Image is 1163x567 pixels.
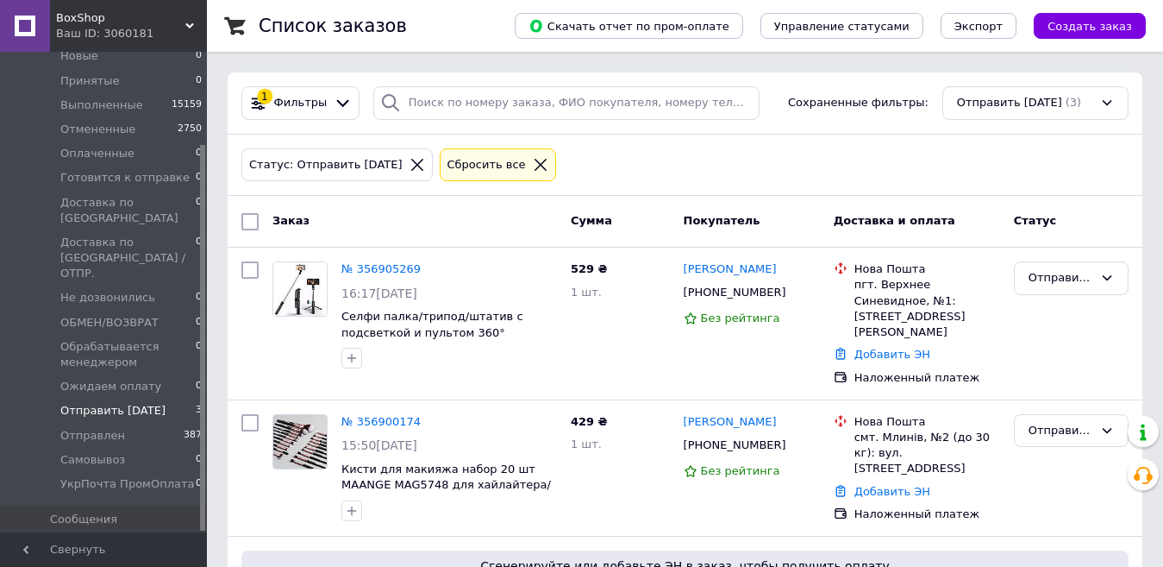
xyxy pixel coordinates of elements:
[788,95,929,111] span: Сохраненные фильтры:
[1047,20,1132,33] span: Создать заказ
[60,122,135,137] span: Отмененные
[854,277,1000,340] div: пгт. Верхнее Синевидное, №1: [STREET_ADDRESS][PERSON_NAME]
[60,428,125,444] span: Отправлен
[954,20,1003,33] span: Экспорт
[60,195,196,226] span: Доставка по [GEOGRAPHIC_DATA]
[196,170,202,186] span: 0
[1066,96,1081,109] span: (3)
[273,262,327,316] img: Фото товару
[571,214,612,227] span: Сумма
[60,403,166,419] span: Отправить [DATE]
[854,370,1000,386] div: Наложенный платеж
[684,214,760,227] span: Покупатель
[1034,13,1146,39] button: Создать заказ
[571,415,608,428] span: 429 ₴
[196,235,202,282] span: 0
[56,26,207,41] div: Ваш ID: 3060181
[56,10,185,26] span: BoxShop
[60,98,143,113] span: Выполненные
[60,146,134,161] span: Оплаченные
[60,235,196,282] span: Доставка по [GEOGRAPHIC_DATA] / ОТПР.
[341,262,421,275] a: № 356905269
[571,286,602,299] span: 1 шт.
[274,95,328,111] span: Фильтры
[60,73,120,89] span: Принятые
[854,430,1000,477] div: смт. Млинів, №2 (до 30 кг): вул. [STREET_ADDRESS]
[684,261,777,278] a: [PERSON_NAME]
[60,452,125,468] span: Самовывоз
[854,348,930,361] a: Добавить ЭН
[246,156,406,174] div: Статус: Отправить [DATE]
[50,512,117,527] span: Сообщения
[684,414,777,431] a: [PERSON_NAME]
[60,290,155,306] span: Не дозвонились
[774,20,910,33] span: Управление статусами
[60,315,159,331] span: ОБМЕН/ВОЗВРАТ
[60,48,98,64] span: Новые
[196,452,202,468] span: 0
[196,290,202,306] span: 0
[680,434,790,457] div: [PHONE_NUMBER]
[941,13,1016,39] button: Экспорт
[196,339,202,370] span: 0
[515,13,743,39] button: Скачать отчет по пром-оплате
[172,98,202,113] span: 15159
[528,18,729,34] span: Скачать отчет по пром-оплате
[1014,214,1057,227] span: Статус
[60,476,194,492] span: УкрПочта ПромОплата
[60,170,190,186] span: Готовится к отправке
[273,415,327,469] img: Фото товару
[571,262,608,275] span: 529 ₴
[196,73,202,89] span: 0
[341,438,417,452] span: 15:50[DATE]
[341,415,421,428] a: № 356900174
[701,464,780,477] span: Без рейтинга
[341,310,523,371] a: Селфи палка/трипод/штатив с подсветкой и пультом 360° вертикальная/горизонтальная запись для Andr...
[196,403,202,419] span: 3
[1029,269,1093,287] div: Отправить завтра
[373,86,760,120] input: Поиск по номеру заказа, ФИО покупателя, номеру телефона, Email, номеру накладной
[196,379,202,394] span: 0
[196,315,202,331] span: 0
[854,414,1000,430] div: Нова Пошта
[571,438,602,450] span: 1 шт.
[60,339,196,370] span: Обрабатывается менеджером
[854,507,1000,522] div: Наложенный платеж
[834,214,955,227] span: Доставка и оплата
[184,428,202,444] span: 387
[272,214,310,227] span: Заказ
[257,89,272,104] div: 1
[196,195,202,226] span: 0
[259,16,407,36] h1: Список заказов
[272,414,328,469] a: Фото товару
[1016,19,1146,32] a: Создать заказ
[341,287,417,300] span: 16:17[DATE]
[957,95,1062,111] span: Отправить [DATE]
[60,379,161,394] span: Ожидаем оплату
[196,476,202,492] span: 0
[196,48,202,64] span: 0
[854,485,930,498] a: Добавить ЭН
[1029,422,1093,440] div: Отправить завтра
[444,156,529,174] div: Сбросить все
[196,146,202,161] span: 0
[854,261,1000,277] div: Нова Пошта
[272,261,328,317] a: Фото товару
[701,312,780,324] span: Без рейтинга
[680,281,790,304] div: [PHONE_NUMBER]
[341,463,551,524] a: Кисти для макияжа набор 20 шт MAANGE MAG5748 для хайлайтера/теней/растушовки и др. черный (GS-106...
[760,13,923,39] button: Управление статусами
[178,122,202,137] span: 2750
